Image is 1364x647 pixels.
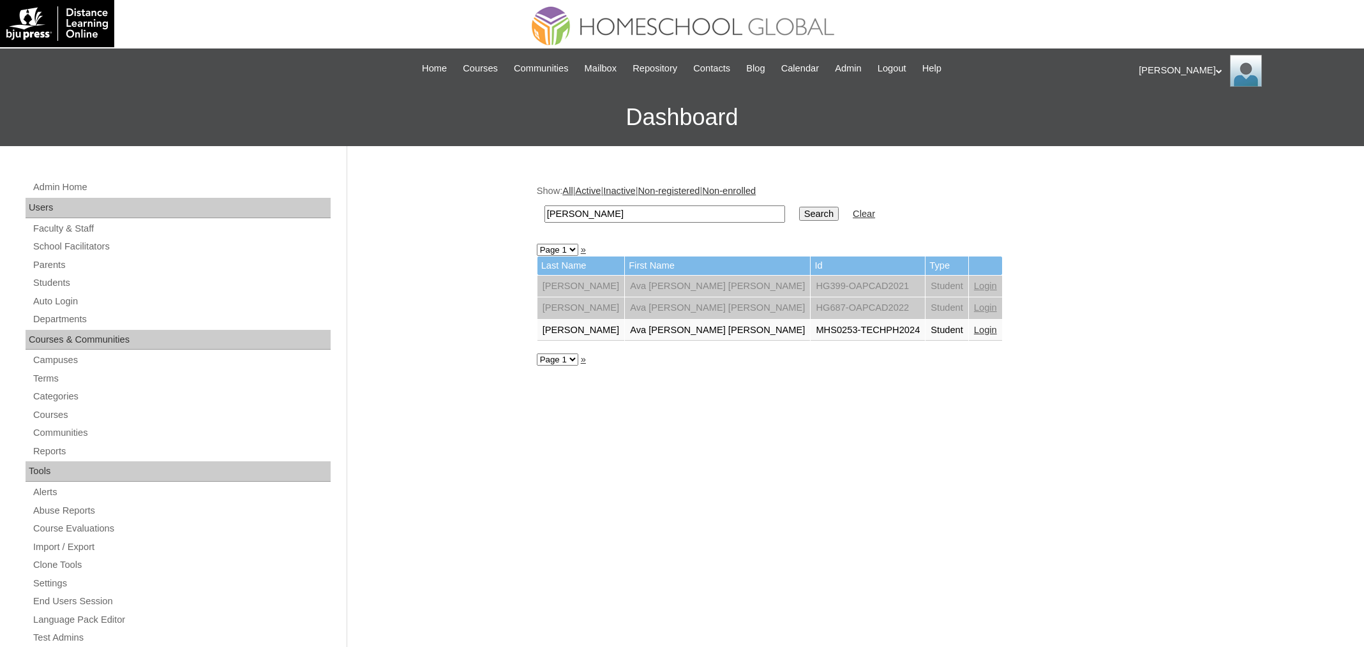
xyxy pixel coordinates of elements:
span: Help [922,61,941,76]
a: Home [416,61,453,76]
span: Home [422,61,447,76]
a: Categories [32,389,331,405]
td: Student [926,320,968,341]
span: Courses [463,61,498,76]
span: Repository [633,61,677,76]
span: Blog [746,61,765,76]
div: Courses & Communities [26,330,331,350]
a: End Users Session [32,593,331,609]
td: [PERSON_NAME] [537,320,625,341]
a: Abuse Reports [32,503,331,519]
div: [PERSON_NAME] [1139,55,1351,87]
td: Ava [PERSON_NAME] [PERSON_NAME] [625,320,810,341]
a: Departments [32,311,331,327]
td: First Name [625,257,810,275]
a: Clone Tools [32,557,331,573]
a: Communities [507,61,575,76]
span: Calendar [781,61,819,76]
span: Communities [514,61,569,76]
a: All [562,186,573,196]
td: Last Name [537,257,625,275]
td: Student [926,276,968,297]
a: Settings [32,576,331,591]
td: [PERSON_NAME] [537,297,625,319]
span: Admin [835,61,862,76]
a: Blog [740,61,771,76]
td: Student [926,297,968,319]
td: Type [926,257,968,275]
img: Ariane Ebuen [1230,55,1262,87]
a: Login [974,325,997,335]
a: » [581,354,586,364]
td: Ava [PERSON_NAME] [PERSON_NAME] [625,276,810,297]
td: Ava [PERSON_NAME] [PERSON_NAME] [625,297,810,319]
a: Reports [32,443,331,459]
a: Clear [853,209,875,219]
span: Contacts [693,61,730,76]
div: Tools [26,461,331,482]
input: Search [799,207,839,221]
a: Campuses [32,352,331,368]
a: Calendar [775,61,825,76]
a: Contacts [687,61,737,76]
td: Id [811,257,925,275]
div: Users [26,198,331,218]
span: Logout [878,61,906,76]
a: Terms [32,371,331,387]
input: Search [544,205,785,223]
a: Students [32,275,331,291]
a: » [581,244,586,255]
a: Non-registered [638,186,700,196]
a: Inactive [603,186,636,196]
a: Repository [626,61,684,76]
h3: Dashboard [6,89,1358,146]
td: [PERSON_NAME] [537,276,625,297]
span: Mailbox [585,61,617,76]
a: Help [916,61,948,76]
a: Test Admins [32,630,331,646]
a: Mailbox [578,61,624,76]
a: Auto Login [32,294,331,309]
a: Login [974,281,997,291]
a: Courses [456,61,504,76]
a: Import / Export [32,539,331,555]
a: Alerts [32,484,331,500]
a: Admin [828,61,868,76]
td: MHS0253-TECHPH2024 [811,320,925,341]
a: Faculty & Staff [32,221,331,237]
a: Course Evaluations [32,521,331,537]
img: logo-white.png [6,6,108,41]
td: HG399-OAPCAD2021 [811,276,925,297]
a: Active [575,186,601,196]
a: Non-enrolled [702,186,756,196]
a: Communities [32,425,331,441]
a: Parents [32,257,331,273]
a: Courses [32,407,331,423]
td: HG687-OAPCAD2022 [811,297,925,319]
a: School Facilitators [32,239,331,255]
div: Show: | | | | [537,184,1169,230]
a: Login [974,302,997,313]
a: Admin Home [32,179,331,195]
a: Logout [871,61,913,76]
a: Language Pack Editor [32,612,331,628]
